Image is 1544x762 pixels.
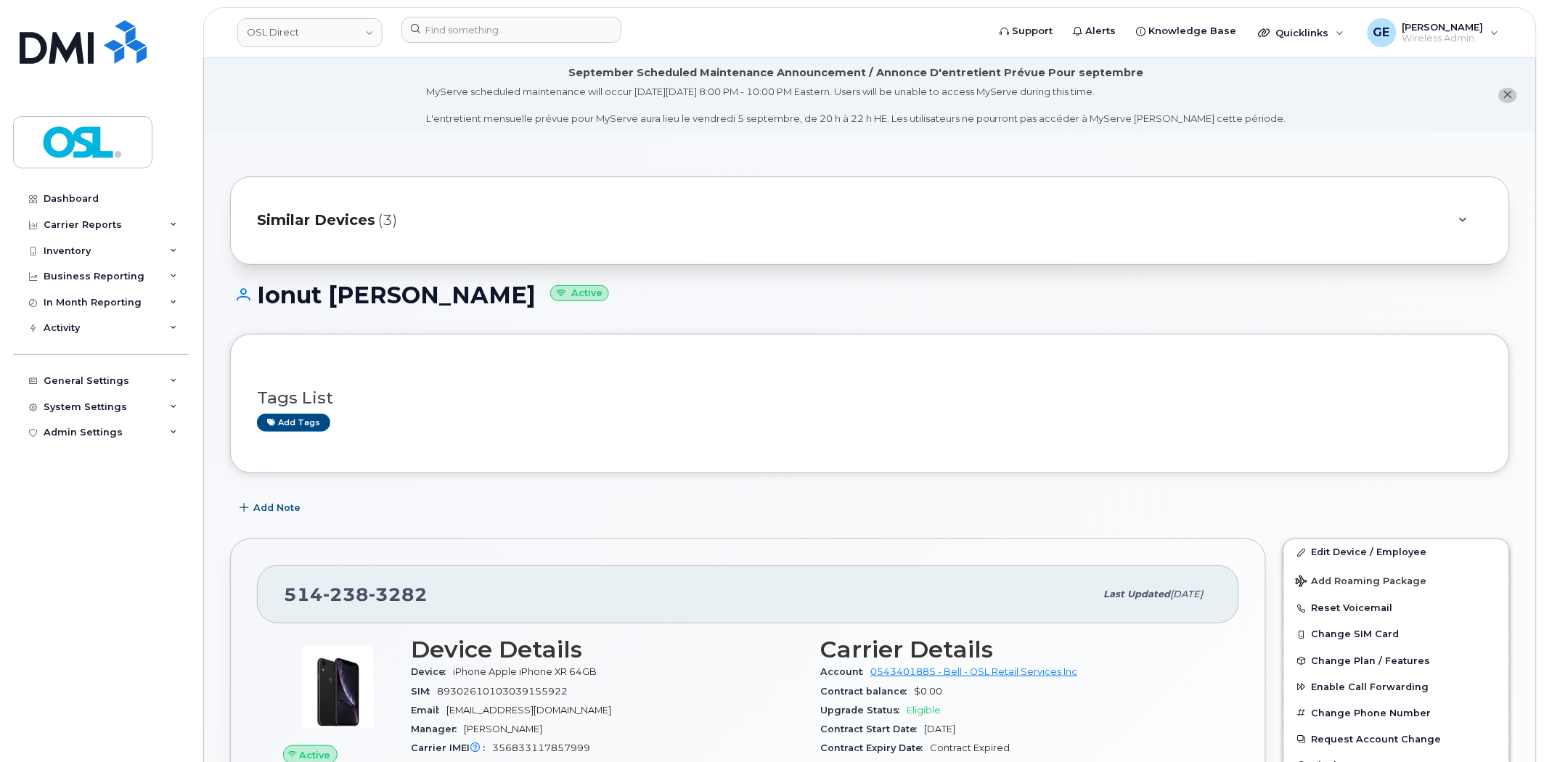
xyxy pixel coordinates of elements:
span: Active [300,748,331,762]
span: iPhone Apple iPhone XR 64GB [453,666,597,677]
h3: Carrier Details [821,636,1214,663]
span: Email [411,705,446,716]
span: Contract Expiry Date [821,742,931,753]
span: Enable Call Forwarding [1312,681,1429,692]
a: 0543401885 - Bell - OSL Retail Services Inc [871,666,1078,677]
span: 514 [284,583,428,605]
span: [DATE] [1171,589,1204,599]
a: Edit Device / Employee [1284,539,1509,565]
div: September Scheduled Maintenance Announcement / Annonce D'entretient Prévue Pour septembre [569,65,1144,81]
span: Contract balance [821,686,915,697]
small: Active [550,285,609,302]
div: MyServe scheduled maintenance will occur [DATE][DATE] 8:00 PM - 10:00 PM Eastern. Users will be u... [426,85,1286,126]
button: Change SIM Card [1284,621,1509,647]
span: Eligible [907,705,941,716]
span: Contract Start Date [821,724,925,734]
h3: Device Details [411,636,804,663]
span: Last updated [1104,589,1171,599]
span: Upgrade Status [821,705,907,716]
button: Add Note [230,495,313,521]
h1: Ionut [PERSON_NAME] [230,282,1510,308]
button: close notification [1499,88,1517,103]
span: 3282 [369,583,428,605]
span: Change Plan / Features [1312,655,1431,666]
span: 238 [323,583,369,605]
span: (3) [378,210,397,231]
span: Contract Expired [931,742,1010,753]
img: image20231002-3703462-1qb80zy.jpeg [295,644,382,731]
span: 356833117857999 [492,742,590,753]
button: Add Roaming Package [1284,565,1509,595]
span: Account [821,666,871,677]
button: Change Plan / Features [1284,648,1509,674]
h3: Tags List [257,389,1483,407]
button: Reset Voicemail [1284,595,1509,621]
span: Add Note [253,501,301,515]
span: $0.00 [915,686,943,697]
span: SIM [411,686,437,697]
span: Device [411,666,453,677]
span: Manager [411,724,464,734]
span: [EMAIL_ADDRESS][DOMAIN_NAME] [446,705,611,716]
span: Add Roaming Package [1296,575,1427,589]
span: Carrier IMEI [411,742,492,753]
button: Request Account Change [1284,726,1509,753]
a: Add tags [257,414,330,432]
span: [DATE] [925,724,956,734]
span: Similar Devices [257,210,375,231]
button: Change Phone Number [1284,700,1509,726]
span: 89302610103039155922 [437,686,568,697]
button: Enable Call Forwarding [1284,674,1509,700]
span: [PERSON_NAME] [464,724,542,734]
